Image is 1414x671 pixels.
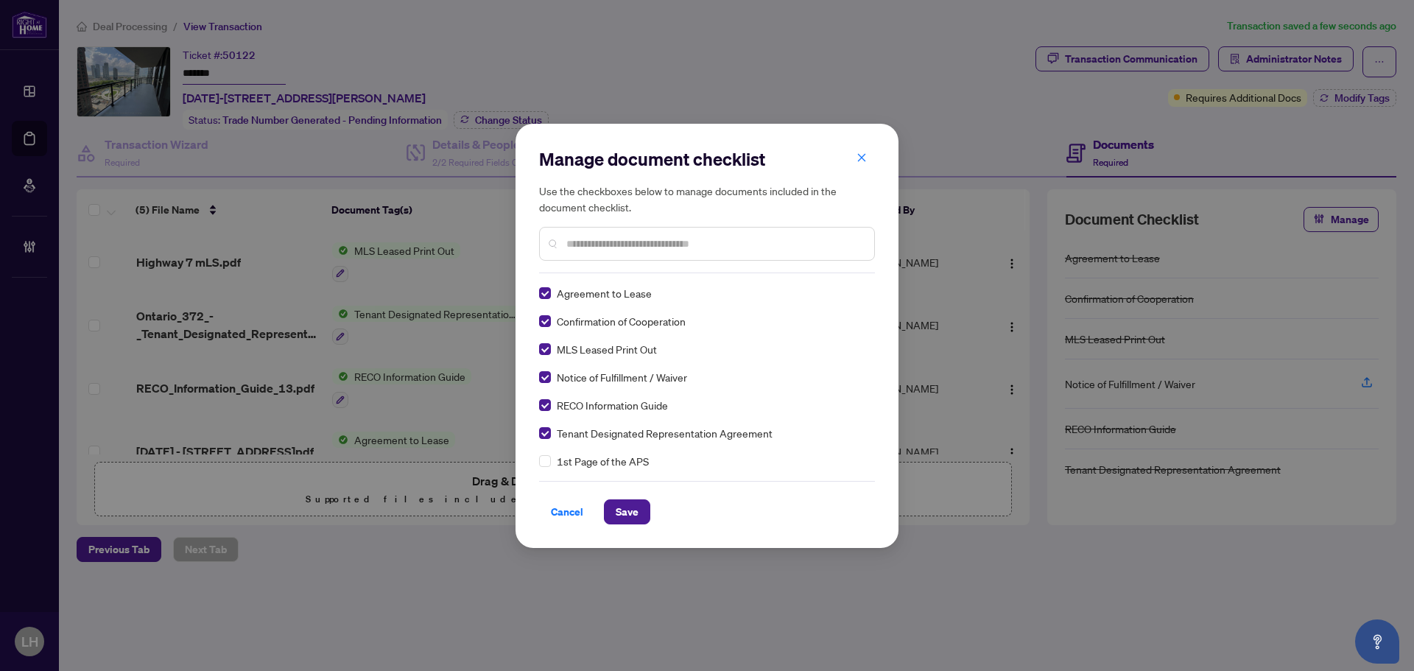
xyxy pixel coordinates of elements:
span: Save [616,500,639,524]
span: RECO Information Guide [557,397,668,413]
button: Cancel [539,499,595,524]
span: Agreement to Lease [557,285,652,301]
span: Tenant Designated Representation Agreement [557,425,773,441]
button: Open asap [1355,619,1399,664]
span: 1st Page of the APS [557,453,649,469]
span: MLS Leased Print Out [557,341,657,357]
h5: Use the checkboxes below to manage documents included in the document checklist. [539,183,875,215]
button: Save [604,499,650,524]
span: Confirmation of Cooperation [557,313,686,329]
span: Cancel [551,500,583,524]
span: close [857,152,867,163]
h2: Manage document checklist [539,147,875,171]
span: Notice of Fulfillment / Waiver [557,369,687,385]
